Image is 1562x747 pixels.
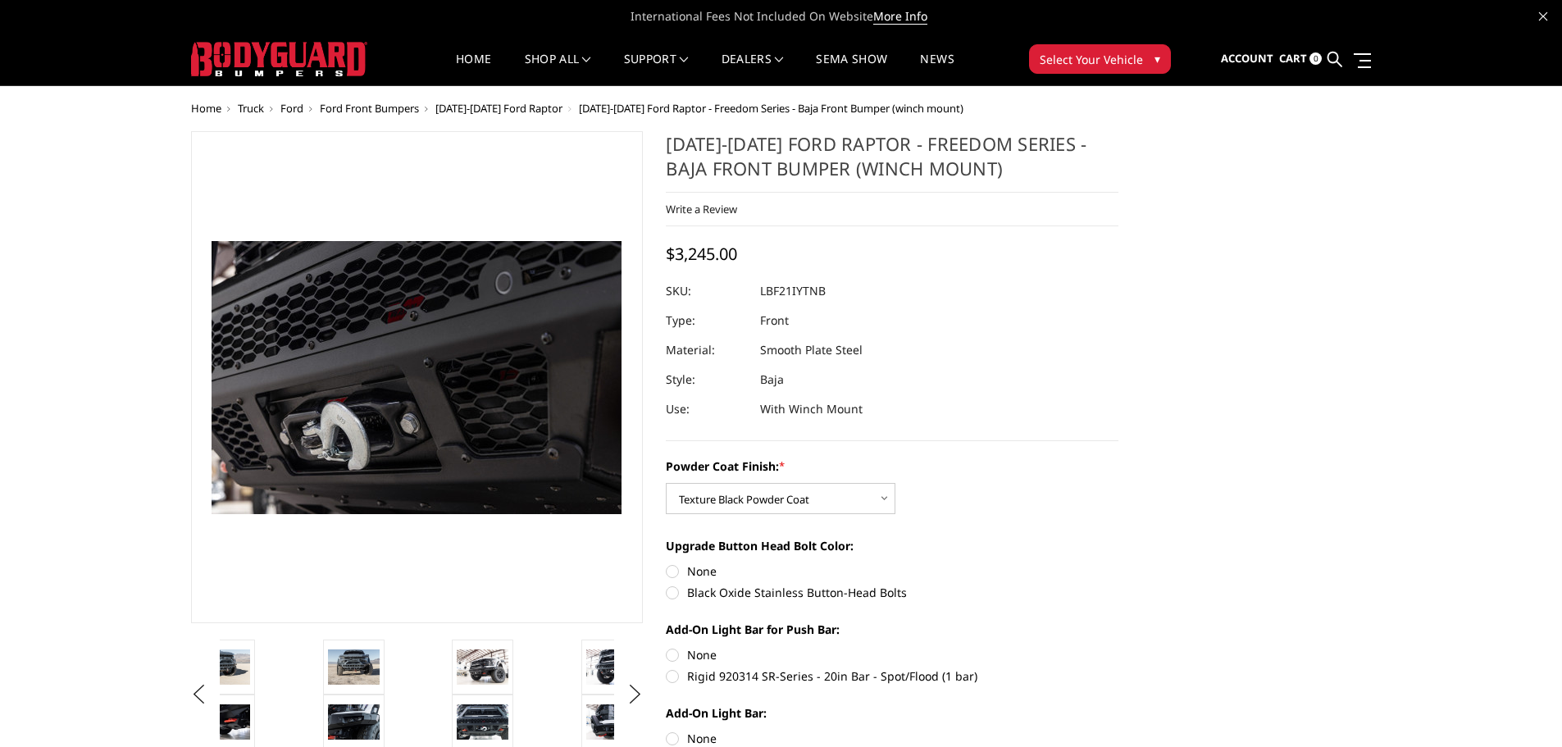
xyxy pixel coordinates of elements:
a: Dealers [722,53,784,85]
button: Previous [187,682,212,707]
span: $3,245.00 [666,243,737,265]
span: Cart [1279,51,1307,66]
span: ▾ [1154,50,1160,67]
img: 2021-2025 Ford Raptor - Freedom Series - Baja Front Bumper (winch mount) [457,649,508,684]
img: 2021-2025 Ford Raptor - Freedom Series - Baja Front Bumper (winch mount) [586,649,638,684]
a: News [920,53,954,85]
dt: Material: [666,335,748,365]
span: Account [1221,51,1273,66]
h1: [DATE]-[DATE] Ford Raptor - Freedom Series - Baja Front Bumper (winch mount) [666,131,1118,193]
button: Select Your Vehicle [1029,44,1171,74]
img: 2021-2025 Ford Raptor - Freedom Series - Baja Front Bumper (winch mount) [328,704,380,739]
a: Write a Review [666,202,737,216]
img: 2021-2025 Ford Raptor - Freedom Series - Baja Front Bumper (winch mount) [586,704,638,739]
dt: SKU: [666,276,748,306]
dd: Front [760,306,789,335]
dt: Type: [666,306,748,335]
a: Truck [238,101,264,116]
label: None [666,563,1118,580]
dd: With Winch Mount [760,394,863,424]
label: Add-On Light Bar: [666,704,1118,722]
img: 2021-2025 Ford Raptor - Freedom Series - Baja Front Bumper (winch mount) [198,649,250,684]
a: Home [191,101,221,116]
iframe: Chat Widget [1480,668,1562,747]
img: 2021-2025 Ford Raptor - Freedom Series - Baja Front Bumper (winch mount) [198,704,250,739]
dd: LBF21IYTNB [760,276,826,306]
dd: Smooth Plate Steel [760,335,863,365]
a: Account [1221,37,1273,81]
dt: Style: [666,365,748,394]
a: Cart 0 [1279,37,1322,81]
img: 2021-2025 Ford Raptor - Freedom Series - Baja Front Bumper (winch mount) [328,649,380,684]
a: shop all [525,53,591,85]
span: 0 [1309,52,1322,65]
label: None [666,730,1118,747]
a: Ford [280,101,303,116]
a: [DATE]-[DATE] Ford Raptor [435,101,562,116]
dt: Use: [666,394,748,424]
span: Select Your Vehicle [1040,51,1143,68]
label: Add-On Light Bar for Push Bar: [666,621,1118,638]
dd: Baja [760,365,784,394]
button: Next [622,682,647,707]
a: Support [624,53,689,85]
img: BODYGUARD BUMPERS [191,42,367,76]
a: 2021-2025 Ford Raptor - Freedom Series - Baja Front Bumper (winch mount) [191,131,644,623]
a: More Info [873,8,927,25]
label: Upgrade Button Head Bolt Color: [666,537,1118,554]
a: Home [456,53,491,85]
label: Black Oxide Stainless Button-Head Bolts [666,584,1118,601]
a: SEMA Show [816,53,887,85]
label: Powder Coat Finish: [666,458,1118,475]
img: 2021-2025 Ford Raptor - Freedom Series - Baja Front Bumper (winch mount) [457,704,508,739]
label: None [666,646,1118,663]
label: Rigid 920314 SR-Series - 20in Bar - Spot/Flood (1 bar) [666,667,1118,685]
a: Ford Front Bumpers [320,101,419,116]
span: [DATE]-[DATE] Ford Raptor - Freedom Series - Baja Front Bumper (winch mount) [579,101,963,116]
